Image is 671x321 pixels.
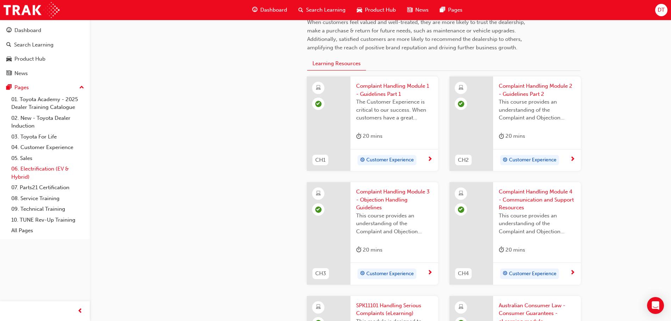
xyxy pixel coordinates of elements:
span: learningResourceType_ELEARNING-icon [459,84,464,93]
a: Product Hub [3,53,87,66]
span: next-icon [427,156,433,163]
span: target-icon [503,156,508,165]
span: The Customer Experience is critical to our success. When customers have a great experience, wheth... [356,98,433,122]
span: CH2 [458,156,469,164]
span: duration-icon [499,132,504,141]
span: learningResourceType_ELEARNING-icon [316,303,321,312]
a: pages-iconPages [434,3,468,17]
span: CH1 [315,156,325,164]
span: CH3 [315,270,326,278]
div: Pages [14,84,29,92]
span: Pages [448,6,462,14]
span: Dashboard [260,6,287,14]
div: Dashboard [14,26,41,35]
span: Complaint Handling Module 4 - Communication and Support Resources [499,188,575,212]
a: 04. Customer Experience [8,142,87,153]
span: news-icon [407,6,412,14]
a: 05. Sales [8,153,87,164]
span: pages-icon [440,6,445,14]
span: learningRecordVerb_COMPLETE-icon [458,101,464,107]
button: DT [655,4,667,16]
button: Pages [3,81,87,94]
span: When customers feel valued and well-treated, they are more likely to trust the dealership, make a... [307,19,527,51]
span: CH4 [458,270,469,278]
a: 01. Toyota Academy - 2025 Dealer Training Catalogue [8,94,87,113]
span: duration-icon [499,246,504,254]
span: next-icon [570,270,575,276]
span: car-icon [357,6,362,14]
a: 07. Parts21 Certification [8,182,87,193]
span: up-icon [79,83,84,92]
span: prev-icon [77,307,83,316]
a: 02. New - Toyota Dealer Induction [8,113,87,131]
span: target-icon [503,269,508,278]
span: learningResourceType_ELEARNING-icon [459,189,464,198]
span: DT [658,6,665,14]
a: search-iconSearch Learning [293,3,351,17]
span: Customer Experience [366,270,414,278]
div: 20 mins [499,246,525,254]
span: guage-icon [6,27,12,34]
a: Dashboard [3,24,87,37]
span: Customer Experience [509,156,557,164]
span: learningRecordVerb_COMPLETE-icon [315,101,322,107]
img: Trak [4,2,60,18]
span: learningRecordVerb_COMPLETE-icon [315,206,322,213]
span: search-icon [298,6,303,14]
span: pages-icon [6,85,12,91]
span: This course provides an understanding of the Complaint and Objection Handling Guidelines to suppo... [499,212,575,236]
span: News [415,6,429,14]
a: News [3,67,87,80]
span: Complaint Handling Module 3 - Objection Handling Guidelines [356,188,433,212]
span: next-icon [570,156,575,163]
button: DashboardSearch LearningProduct HubNews [3,23,87,81]
div: Product Hub [14,55,45,63]
span: This course provides an understanding of the Complaint and Objection Handling Guidelines to suppo... [356,212,433,236]
button: Learning Resources [307,57,366,71]
span: learningResourceType_ELEARNING-icon [459,303,464,312]
a: CH3Complaint Handling Module 3 - Objection Handling GuidelinesThis course provides an understandi... [307,182,438,285]
div: News [14,69,28,78]
span: car-icon [6,56,12,62]
span: Search Learning [306,6,346,14]
a: guage-iconDashboard [247,3,293,17]
span: learningResourceType_ELEARNING-icon [316,84,321,93]
a: 10. TUNE Rev-Up Training [8,215,87,226]
span: guage-icon [252,6,257,14]
span: Complaint Handling Module 1 - Guidelines Part 1 [356,82,433,98]
span: duration-icon [356,246,361,254]
a: 03. Toyota For Life [8,131,87,142]
span: target-icon [360,269,365,278]
span: target-icon [360,156,365,165]
a: 09. Technical Training [8,204,87,215]
span: Customer Experience [366,156,414,164]
a: CH2Complaint Handling Module 2 - Guidelines Part 2This course provides an understanding of the Co... [449,76,581,171]
span: news-icon [6,70,12,77]
span: This course provides an understanding of the Complaint and Objection Handling Guidelines to suppo... [499,98,575,122]
span: Customer Experience [509,270,557,278]
a: Search Learning [3,38,87,51]
a: 08. Service Training [8,193,87,204]
div: 20 mins [499,132,525,141]
div: 20 mins [356,132,383,141]
a: CH1Complaint Handling Module 1 - Guidelines Part 1The Customer Experience is critical to our succ... [307,76,438,171]
span: Complaint Handling Module 2 - Guidelines Part 2 [499,82,575,98]
span: duration-icon [356,132,361,141]
div: Search Learning [14,41,54,49]
span: learningResourceType_ELEARNING-icon [316,189,321,198]
div: Open Intercom Messenger [647,297,664,314]
span: search-icon [6,42,11,48]
div: 20 mins [356,246,383,254]
a: CH4Complaint Handling Module 4 - Communication and Support ResourcesThis course provides an under... [449,182,581,285]
span: Product Hub [365,6,396,14]
a: car-iconProduct Hub [351,3,402,17]
a: All Pages [8,225,87,236]
span: SPK11101 Handling Serious Complaints (eLearning) [356,302,433,317]
span: next-icon [427,270,433,276]
a: news-iconNews [402,3,434,17]
span: learningRecordVerb_COMPLETE-icon [458,206,464,213]
a: 06. Electrification (EV & Hybrid) [8,163,87,182]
